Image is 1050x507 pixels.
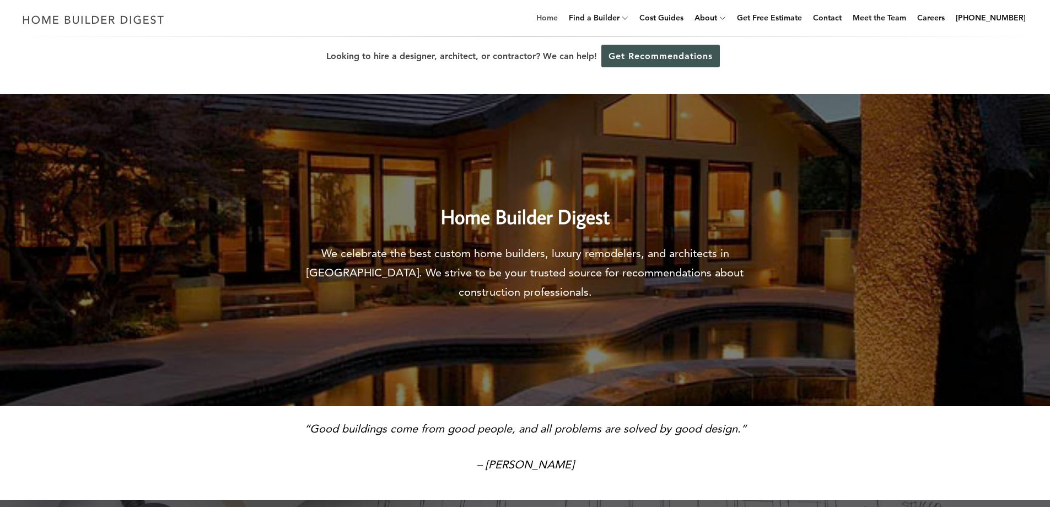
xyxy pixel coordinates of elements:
[304,422,746,435] em: “Good buildings come from good people, and all problems are solved by good design.”
[291,244,760,302] p: We celebrate the best custom home builders, luxury remodelers, and architects in [GEOGRAPHIC_DATA...
[291,182,760,232] h2: Home Builder Digest
[18,9,169,30] img: Home Builder Digest
[477,458,574,471] em: – [PERSON_NAME]
[838,428,1037,494] iframe: Drift Widget Chat Controller
[601,45,720,67] a: Get Recommendations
